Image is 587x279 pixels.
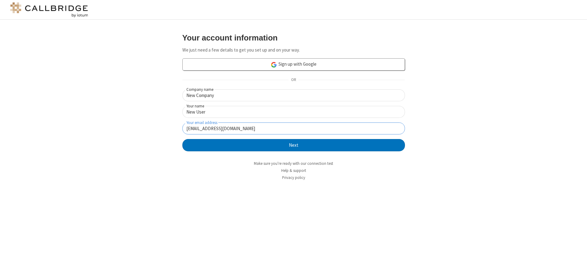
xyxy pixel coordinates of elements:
[182,106,405,118] input: Your name
[270,61,277,68] img: google-icon.png
[254,161,333,166] a: Make sure you're ready with our connection test
[289,76,298,84] span: OR
[182,33,405,42] h3: Your account information
[282,175,305,180] a: Privacy policy
[182,122,405,134] input: Your email address
[182,47,405,54] p: We just need a few details to get you set up and on your way.
[182,139,405,151] button: Next
[182,89,405,101] input: Company name
[281,168,306,173] a: Help & support
[182,58,405,71] a: Sign up with Google
[9,2,89,17] img: logo@2x.png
